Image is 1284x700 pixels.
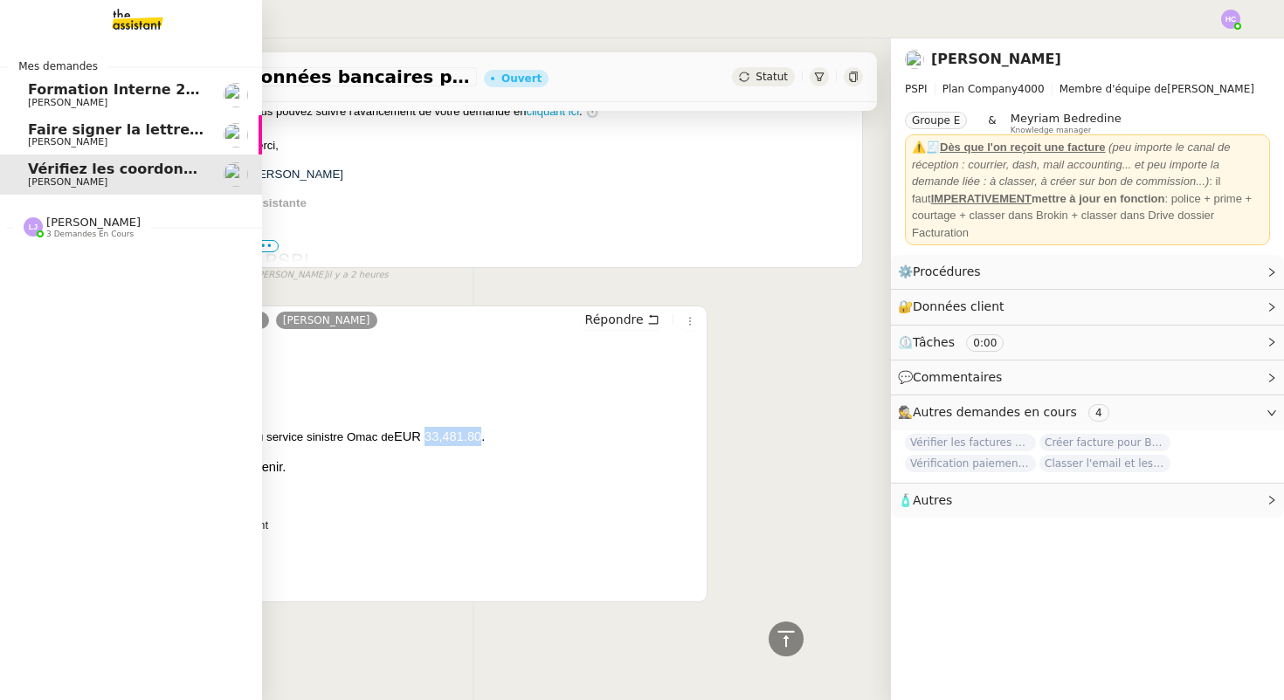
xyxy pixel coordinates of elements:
[931,192,1165,205] strong: mettre à jour en fonction
[898,262,989,282] span: ⚙️
[224,162,248,187] img: users%2FNmPW3RcGagVdwlUj0SIRjiM8zA23%2Favatar%2Fb3e8f68e-88d8-429d-a2bd-00fb6f2d12db
[1011,112,1122,134] app-user-label: Knowledge manager
[913,299,1004,313] span: Données client
[905,83,928,95] span: PSPI
[1039,455,1170,472] span: Classer l'email et les fichiers
[898,405,1116,419] span: 🕵️
[898,335,1018,349] span: ⏲️
[1060,83,1168,95] span: Membre d'équipe de
[913,493,952,507] span: Autres
[276,312,377,328] a: [PERSON_NAME]
[247,137,855,154] div: Merci,
[224,83,248,107] img: users%2Fa6PbEmLwvGXylUqKytRPpDpAx153%2Favatar%2Ffanny.png
[91,68,470,86] span: Vérifiez les coordonnées bancaires pour le virement
[28,136,107,148] span: [PERSON_NAME]
[1039,434,1170,451] span: Créer facture pour BELTERA
[940,141,1105,154] u: Dès que l'on reçoit une facture
[239,268,388,283] small: [PERSON_NAME]
[913,405,1077,419] span: Autres demandes en cours
[1018,83,1045,95] span: 4000
[913,370,1002,384] span: Commentaires
[931,51,1061,67] a: [PERSON_NAME]
[931,192,1032,205] u: IMPERATIVEMENT
[913,335,955,349] span: Tâches
[891,395,1284,429] div: 🕵️Autres demandes en cours 4
[501,73,542,84] div: Ouvert
[1011,126,1092,135] span: Knowledge manager
[46,216,141,229] span: [PERSON_NAME]
[1011,112,1122,125] span: Meyriam Bedredine
[913,264,981,278] span: Procédures
[28,176,107,188] span: [PERSON_NAME]
[28,121,327,138] span: Faire signer la lettre de rémunération
[891,360,1284,395] div: 💬Commentaires
[966,334,1004,352] nz-tag: 0:00
[28,81,331,98] span: Formation Interne 2 - [PERSON_NAME]
[905,80,1270,98] span: [PERSON_NAME]
[942,83,1018,95] span: Plan Company
[898,493,952,507] span: 🧴
[905,455,1036,472] span: Vérification paiements WYCC et MS [PERSON_NAME]
[247,168,343,181] span: [PERSON_NAME]
[585,311,644,328] span: Répondre
[891,326,1284,360] div: ⏲️Tâches 0:00
[891,290,1284,324] div: 🔐Données client
[247,252,308,267] img: Une image contenant capture d’écran, cercle, Graphique, PoliceDescription générée automatiquement
[756,71,788,83] span: Statut
[898,370,1010,384] span: 💬
[988,112,996,134] span: &
[905,434,1036,451] span: Vérifier les factures non réglées
[24,217,43,237] img: svg
[579,310,666,329] button: Répondre
[28,161,438,177] span: Vérifiez les coordonnées bancaires pour le virement
[526,105,579,118] a: cliquant ici
[1221,10,1240,29] img: svg
[46,230,134,239] span: 3 demandes en cours
[1088,404,1109,422] nz-tag: 4
[224,123,248,148] img: users%2FTDxDvmCjFdN3QFePFNGdQUcJcQk1%2Favatar%2F0cfb3a67-8790-4592-a9ec-92226c678442
[247,240,279,252] span: •••
[8,58,108,75] span: Mes demandes
[394,429,485,443] span: EUR 33,481.80.
[28,97,107,108] span: [PERSON_NAME]
[912,141,1231,188] em: (peu importe le canal de réception : courrier, dash, mail accounting... et peu importe la demande...
[247,196,306,209] span: Assistante
[327,268,389,283] span: il y a 2 heures
[247,103,855,120] div: Vous pouvez suivre l'avancement de votre demande en . ⏱️
[898,297,1011,317] span: 🔐
[912,139,1263,241] div: ⚠️🧾 : il faut : police + prime + courtage + classer dans Brokin + classer dans Drive dossier Fact...
[905,50,924,69] img: users%2FNmPW3RcGagVdwlUj0SIRjiM8zA23%2Favatar%2Fb3e8f68e-88d8-429d-a2bd-00fb6f2d12db
[891,484,1284,518] div: 🧴Autres
[905,112,967,129] nz-tag: Groupe E
[891,255,1284,289] div: ⚙️Procédures
[92,336,700,360] h4: TR: Houbara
